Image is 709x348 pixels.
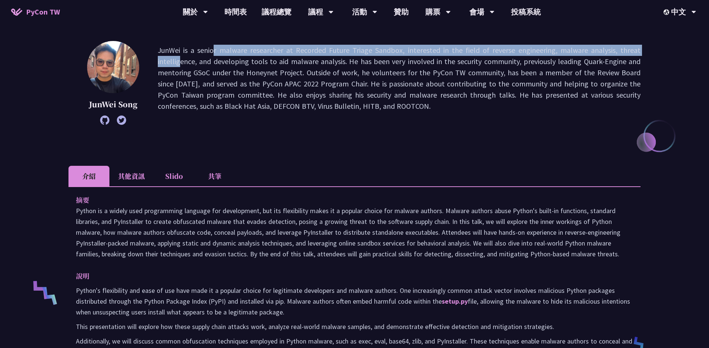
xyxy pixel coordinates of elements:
[76,271,618,281] p: 說明
[87,41,139,93] img: JunWei Song
[442,297,468,306] a: setup.py
[4,3,67,21] a: PyCon TW
[664,9,671,15] img: Locale Icon
[153,166,194,186] li: Slido
[76,205,633,259] p: Python is a widely used programming language for development, but its flexibility makes it a popu...
[76,321,633,332] p: This presentation will explore how these supply chain attacks work, analyze real-world malware sa...
[26,6,60,18] span: PyCon TW
[76,285,633,317] p: Python's flexibility and ease of use have made it a popular choice for legitimate developers and ...
[194,166,235,186] li: 共筆
[158,45,641,121] p: JunWei is a senior malware researcher at Recorded Future Triage Sandbox, interested in the field ...
[68,166,109,186] li: 介紹
[109,166,153,186] li: 其他資訊
[87,99,139,110] p: JunWei Song
[76,194,618,205] p: 摘要
[11,8,22,16] img: Home icon of PyCon TW 2025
